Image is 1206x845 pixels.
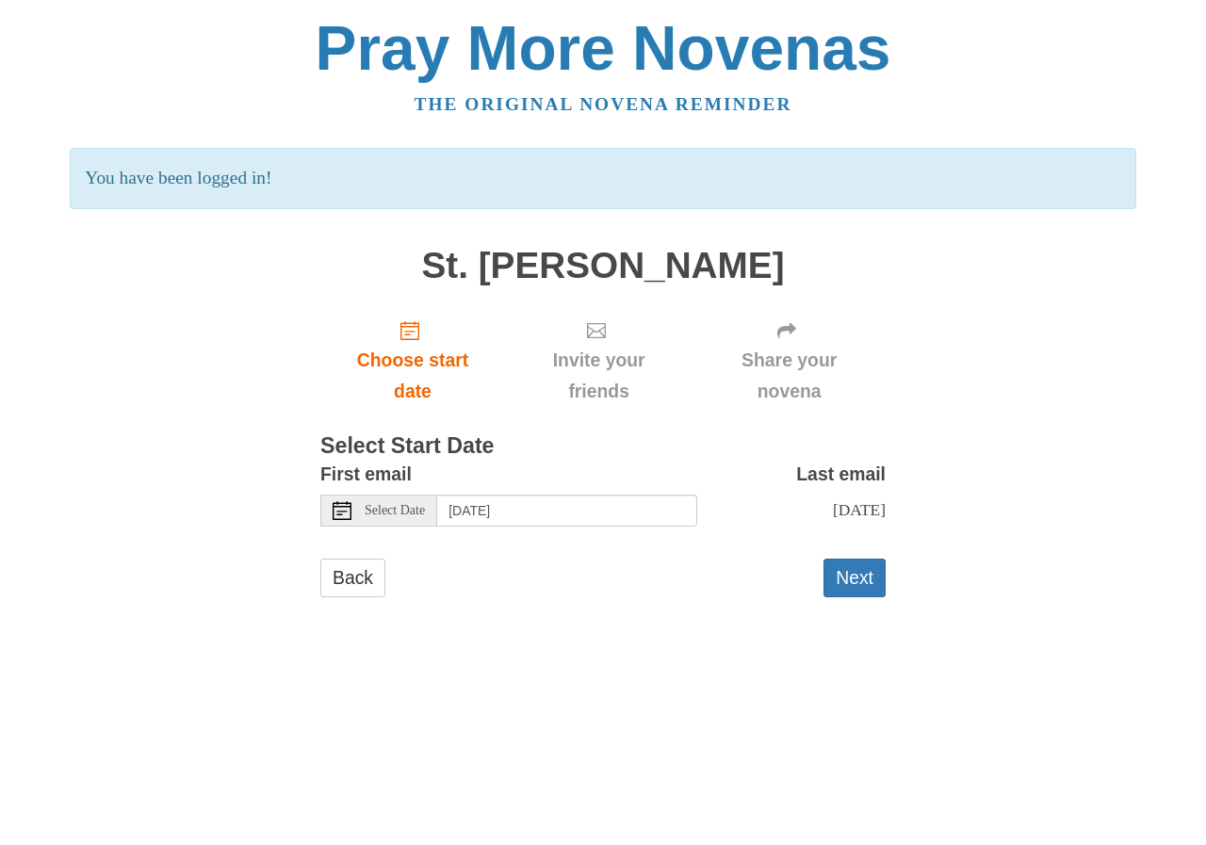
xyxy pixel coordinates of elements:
span: Invite your friends [524,345,674,407]
button: Next [823,559,886,597]
label: First email [320,459,412,490]
div: Click "Next" to confirm your start date first. [693,304,886,416]
a: The original novena reminder [415,94,792,114]
span: Choose start date [339,345,486,407]
div: Click "Next" to confirm your start date first. [505,304,693,416]
p: You have been logged in! [70,148,1135,209]
h1: St. [PERSON_NAME] [320,246,886,286]
a: Back [320,559,385,597]
h3: Select Start Date [320,434,886,459]
span: [DATE] [833,500,886,519]
span: Share your novena [711,345,867,407]
a: Choose start date [320,304,505,416]
a: Pray More Novenas [316,13,891,83]
span: Select Date [365,504,425,517]
label: Last email [796,459,886,490]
